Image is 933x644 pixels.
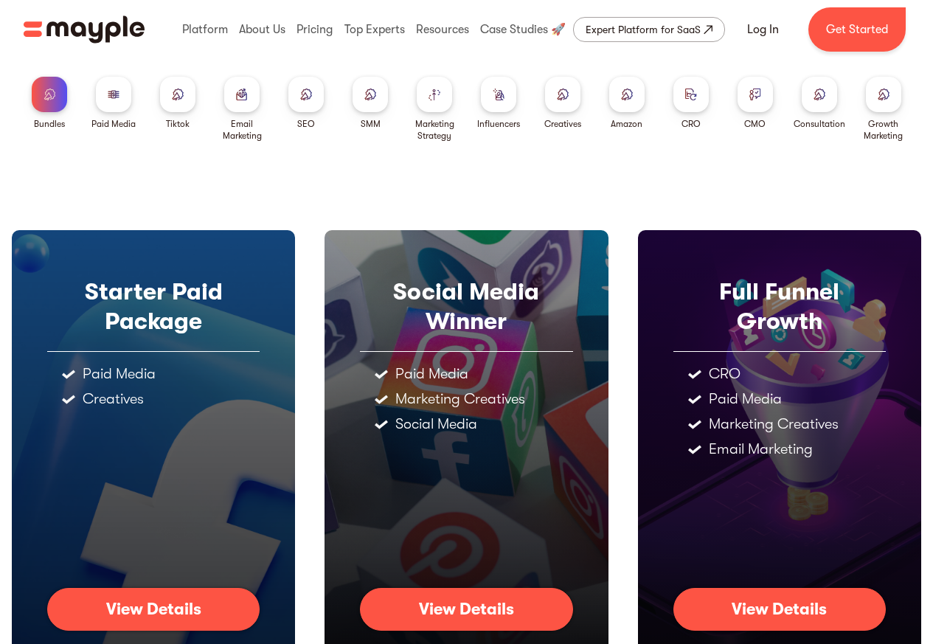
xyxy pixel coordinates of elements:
[794,77,845,130] a: Consultation
[83,367,156,381] div: Paid Media
[293,6,336,53] div: Pricing
[609,77,645,130] a: Amazon
[216,77,268,142] a: Email Marketing
[297,118,315,130] div: SEO
[544,118,581,130] div: Creatives
[419,600,514,619] div: View Details
[794,118,845,130] div: Consultation
[573,17,725,42] a: Expert Platform for SaaS
[729,12,797,47] a: Log In
[409,118,461,142] div: Marketing Strategy
[395,367,468,381] div: Paid Media
[409,77,461,142] a: Marketing Strategy
[857,118,909,142] div: Growth Marketing
[744,118,766,130] div: CMO
[288,77,324,130] a: SEO
[24,15,145,44] a: home
[32,77,67,130] a: Bundles
[544,77,581,130] a: Creatives
[808,7,906,52] a: Get Started
[709,442,813,457] div: Email Marketing
[611,118,642,130] div: Amazon
[24,15,145,44] img: Mayple logo
[91,118,136,130] div: Paid Media
[395,417,477,432] div: Social Media
[732,600,827,619] div: View Details
[395,392,525,406] div: Marketing Creatives
[178,6,232,53] div: Platform
[166,118,190,130] div: Tiktok
[361,118,381,130] div: SMM
[360,277,572,336] div: Social Media Winner
[360,588,572,631] a: View Details
[47,588,260,631] a: View Details
[709,367,740,381] div: CRO
[34,118,65,130] div: Bundles
[235,6,289,53] div: About Us
[477,77,520,130] a: Influencers
[477,118,520,130] div: Influencers
[412,6,473,53] div: Resources
[857,77,909,142] a: Growth Marketing
[586,21,701,38] div: Expert Platform for SaaS
[83,392,144,406] div: Creatives
[106,600,201,619] div: View Details
[673,77,709,130] a: CRO
[353,77,388,130] a: SMM
[709,417,839,432] div: Marketing Creatives
[341,6,409,53] div: Top Experts
[216,118,268,142] div: Email Marketing
[47,277,260,336] div: Starter Paid Package
[160,77,195,130] a: Tiktok
[709,392,782,406] div: Paid Media
[91,77,136,130] a: Paid Media
[673,588,886,631] a: View Details
[681,118,701,130] div: CRO
[673,277,886,336] div: Full Funnel Growth
[738,77,773,130] a: CMO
